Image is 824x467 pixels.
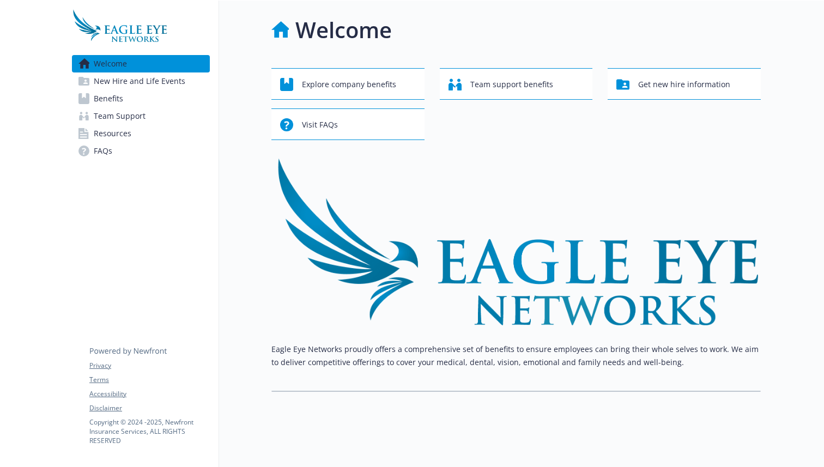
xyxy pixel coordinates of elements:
[89,403,209,413] a: Disclaimer
[94,107,146,125] span: Team Support
[89,375,209,385] a: Terms
[94,125,131,142] span: Resources
[72,90,210,107] a: Benefits
[72,107,210,125] a: Team Support
[72,125,210,142] a: Resources
[608,68,761,100] button: Get new hire information
[271,343,761,369] p: Eagle Eye Networks proudly offers a comprehensive set of benefits to ensure employees can bring t...
[302,114,338,135] span: Visit FAQs
[271,108,425,140] button: Visit FAQs
[271,68,425,100] button: Explore company benefits
[470,74,553,95] span: Team support benefits
[295,14,392,46] h1: Welcome
[89,361,209,371] a: Privacy
[302,74,396,95] span: Explore company benefits
[94,90,123,107] span: Benefits
[89,417,209,445] p: Copyright © 2024 - 2025 , Newfront Insurance Services, ALL RIGHTS RESERVED
[89,389,209,399] a: Accessibility
[94,55,127,72] span: Welcome
[638,74,730,95] span: Get new hire information
[72,72,210,90] a: New Hire and Life Events
[440,68,593,100] button: Team support benefits
[94,142,112,160] span: FAQs
[72,55,210,72] a: Welcome
[72,142,210,160] a: FAQs
[94,72,185,90] span: New Hire and Life Events
[271,157,761,325] img: overview page banner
